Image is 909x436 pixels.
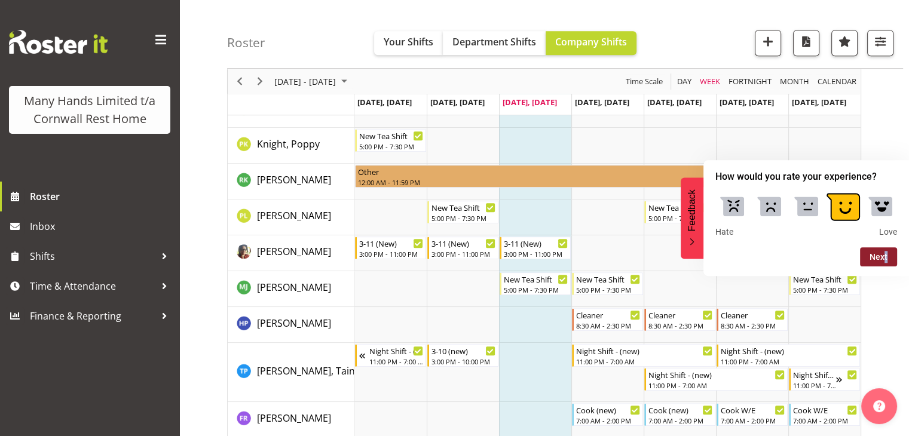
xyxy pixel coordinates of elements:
[789,272,860,295] div: McGrath, Jade"s event - New Tea Shift Begin From Sunday, August 31, 2025 at 5:00:00 PM GMT+12:00 ...
[257,364,357,378] a: [PERSON_NAME], Taini
[576,357,712,366] div: 11:00 PM - 7:00 AM
[359,237,423,249] div: 3-11 (New)
[228,128,354,164] td: Knight, Poppy resource
[257,412,331,425] span: [PERSON_NAME]
[257,208,331,223] a: [PERSON_NAME]
[504,237,568,249] div: 3-11 (New)
[721,309,785,321] div: Cleaner
[452,35,536,48] span: Department Shifts
[257,281,331,294] span: [PERSON_NAME]
[504,285,568,294] div: 5:00 PM - 7:30 PM
[273,74,353,89] button: August 25 - 31, 2025
[789,368,860,391] div: Pia, Taini"s event - Night Shift - (new) Begin From Sunday, August 31, 2025 at 11:00:00 PM GMT+12...
[427,201,498,223] div: Lategan, Penelope"s event - New Tea Shift Begin From Tuesday, August 26, 2025 at 5:00:00 PM GMT+1...
[644,403,715,426] div: Rainbird, Felisa"s event - Cook (new) Begin From Friday, August 29, 2025 at 7:00:00 AM GMT+12:00 ...
[648,201,712,213] div: New Tea Shift
[555,35,627,48] span: Company Shifts
[431,213,495,223] div: 5:00 PM - 7:30 PM
[648,416,712,425] div: 7:00 AM - 2:00 PM
[227,36,265,50] h4: Roster
[257,317,331,330] span: [PERSON_NAME]
[30,188,173,205] span: Roster
[257,137,320,151] a: Knight, Poppy
[576,285,640,294] div: 5:00 PM - 7:30 PM
[431,345,495,357] div: 3-10 (new)
[831,30,858,56] button: Highlight an important date within the roster.
[648,309,712,321] div: Cleaner
[576,309,640,321] div: Cleaner
[624,74,665,89] button: Time Scale
[427,237,498,259] div: Luman, Lani"s event - 3-11 (New) Begin From Tuesday, August 26, 2025 at 3:00:00 PM GMT+12:00 Ends...
[228,199,354,235] td: Lategan, Penelope resource
[681,177,703,259] button: Feedback - Hide survey
[715,170,897,184] h2: How would you rate your experience? Select an option from 1 to 5, with 1 being Hate and 5 being Love
[503,97,557,108] span: [DATE], [DATE]
[721,416,785,425] div: 7:00 AM - 2:00 PM
[257,411,331,425] a: [PERSON_NAME]
[572,403,643,426] div: Rainbird, Felisa"s event - Cook (new) Begin From Thursday, August 28, 2025 at 7:00:00 AM GMT+12:0...
[500,237,571,259] div: Luman, Lani"s event - 3-11 (New) Begin From Wednesday, August 27, 2025 at 3:00:00 PM GMT+12:00 En...
[30,307,155,325] span: Finance & Reporting
[228,235,354,271] td: Luman, Lani resource
[675,74,694,89] button: Timeline Day
[427,344,498,367] div: Pia, Taini"s event - 3-10 (new) Begin From Tuesday, August 26, 2025 at 3:00:00 PM GMT+12:00 Ends ...
[257,280,331,294] a: [PERSON_NAME]
[430,97,485,108] span: [DATE], [DATE]
[644,368,788,391] div: Pia, Taini"s event - Night Shift - (new) Begin From Friday, August 29, 2025 at 11:00:00 PM GMT+12...
[648,380,785,390] div: 11:00 PM - 7:00 AM
[359,130,423,142] div: New Tea Shift
[721,345,857,357] div: Night Shift - (new)
[30,217,173,235] span: Inbox
[793,30,819,56] button: Download a PDF of the roster according to the set date range.
[793,404,857,416] div: Cook W/E
[21,92,158,128] div: Many Hands Limited t/a Cornwall Rest Home
[867,30,893,56] button: Filter Shifts
[431,249,495,259] div: 3:00 PM - 11:00 PM
[727,74,774,89] button: Fortnight
[30,277,155,295] span: Time & Attendance
[257,364,357,377] span: [PERSON_NAME], Taini
[257,316,331,330] a: [PERSON_NAME]
[648,404,712,416] div: Cook (new)
[687,189,697,231] span: Feedback
[431,237,495,249] div: 3-11 (New)
[648,213,712,223] div: 5:00 PM - 7:30 PM
[257,244,331,259] a: [PERSON_NAME]
[252,74,268,89] button: Next
[789,403,860,426] div: Rainbird, Felisa"s event - Cook W/E Begin From Sunday, August 31, 2025 at 7:00:00 AM GMT+12:00 En...
[273,74,337,89] span: [DATE] - [DATE]
[720,97,774,108] span: [DATE], [DATE]
[793,380,836,390] div: 11:00 PM - 7:00 AM
[576,321,640,330] div: 8:30 AM - 2:30 PM
[644,308,715,331] div: Penman, Holly"s event - Cleaner Begin From Friday, August 29, 2025 at 8:30:00 AM GMT+12:00 Ends A...
[576,345,712,357] div: Night Shift - (new)
[576,404,640,416] div: Cook (new)
[355,237,426,259] div: Luman, Lani"s event - 3-11 (New) Begin From Monday, August 25, 2025 at 3:00:00 PM GMT+12:00 Ends ...
[257,173,331,186] span: [PERSON_NAME]
[257,245,331,258] span: [PERSON_NAME]
[355,129,426,152] div: Knight, Poppy"s event - New Tea Shift Begin From Monday, August 25, 2025 at 5:00:00 PM GMT+12:00 ...
[778,74,812,89] button: Timeline Month
[546,31,636,55] button: Company Shifts
[699,74,721,89] span: Week
[644,201,715,223] div: Lategan, Penelope"s event - New Tea Shift Begin From Friday, August 29, 2025 at 5:00:00 PM GMT+12...
[721,357,857,366] div: 11:00 PM - 7:00 AM
[715,189,897,238] div: How would you rate your experience? Select an option from 1 to 5, with 1 being Hate and 5 being Love
[793,416,857,425] div: 7:00 AM - 2:00 PM
[358,165,857,177] div: Other
[355,344,426,367] div: Pia, Taini"s event - Night Shift - (new) Begin From Sunday, August 24, 2025 at 11:00:00 PM GMT+12...
[576,416,640,425] div: 7:00 AM - 2:00 PM
[792,97,846,108] span: [DATE], [DATE]
[359,142,423,151] div: 5:00 PM - 7:30 PM
[384,35,433,48] span: Your Shifts
[703,160,909,276] div: How would you rate your experience? Select an option from 1 to 5, with 1 being Hate and 5 being Love
[717,403,788,426] div: Rainbird, Felisa"s event - Cook W/E Begin From Saturday, August 30, 2025 at 7:00:00 AM GMT+12:00 ...
[357,97,412,108] span: [DATE], [DATE]
[572,308,643,331] div: Penman, Holly"s event - Cleaner Begin From Thursday, August 28, 2025 at 8:30:00 AM GMT+12:00 Ends...
[374,31,443,55] button: Your Shifts
[369,345,423,357] div: Night Shift - (new)
[257,209,331,222] span: [PERSON_NAME]
[576,273,640,285] div: New Tea Shift
[860,247,897,266] button: Next question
